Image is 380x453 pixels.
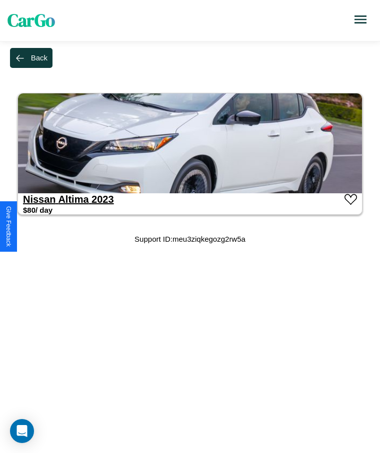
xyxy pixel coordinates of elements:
[23,206,52,214] h3: $ 80 / day
[10,48,52,68] button: Back
[5,206,12,247] div: Give Feedback
[134,232,245,246] p: Support ID: meu3ziqkegozg2rw5a
[7,8,55,32] span: CarGo
[31,53,47,62] div: Back
[23,194,114,205] a: Nissan Altima 2023
[10,419,34,443] div: Open Intercom Messenger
